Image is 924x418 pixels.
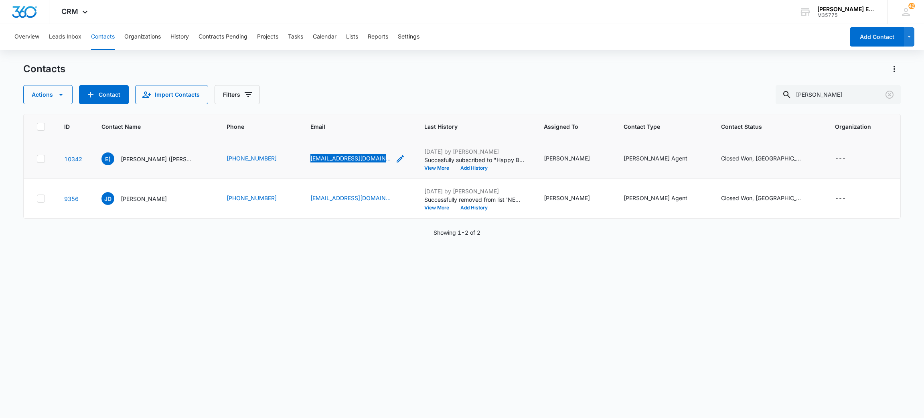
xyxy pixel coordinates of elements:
span: Email [310,122,393,131]
div: Contact Type - Allison James Agent - Select to Edit Field [624,154,702,164]
div: Contact Status - Closed Won, FL-01 - Select to Edit Field [721,194,816,203]
a: [PHONE_NUMBER] [227,194,277,202]
a: [EMAIL_ADDRESS][DOMAIN_NAME] [310,154,391,162]
span: Contact Name [101,122,196,131]
button: Lists [346,24,358,50]
p: [DATE] by [PERSON_NAME] [424,147,525,156]
div: Assigned To - Jon Marshman - Select to Edit Field [544,154,604,164]
div: [PERSON_NAME] [544,154,590,162]
span: JD [101,192,114,205]
span: E( [101,152,114,165]
button: View More [424,166,455,170]
div: Contact Name - Elizabeth (Liz) Dewar - Select to Edit Field [101,152,207,165]
div: Organization - - Select to Edit Field [835,154,860,164]
div: [PERSON_NAME] [544,194,590,202]
button: Add History [455,166,493,170]
span: Organization [835,122,871,131]
button: Settings [398,24,419,50]
a: [EMAIL_ADDRESS][DOMAIN_NAME] [310,194,391,202]
div: --- [835,194,846,203]
span: Assigned To [544,122,593,131]
div: Email - jimdewarrealtor@gmail.com - Select to Edit Field [310,194,405,203]
div: account id [817,12,876,18]
button: Filters [215,85,260,104]
button: Contacts [91,24,115,50]
span: 42 [908,3,915,9]
a: Navigate to contact details page for Elizabeth (Liz) Dewar [64,156,82,162]
button: Reports [368,24,388,50]
a: [PHONE_NUMBER] [227,154,277,162]
div: Closed Won, [GEOGRAPHIC_DATA]-01 [721,194,801,202]
button: Contracts Pending [199,24,247,50]
span: Contact Status [721,122,804,131]
span: CRM [61,7,78,16]
button: Add Contact [79,85,129,104]
a: Navigate to contact details page for James Dewar [64,195,79,202]
button: Add History [455,205,493,210]
p: [PERSON_NAME] ([PERSON_NAME]) [PERSON_NAME] [121,155,193,163]
h1: Contacts [23,63,65,75]
p: Succesfully subscribed to "Happy Birthday Email List". [424,156,525,164]
p: [PERSON_NAME] [121,195,167,203]
button: Tasks [288,24,303,50]
div: [PERSON_NAME] Agent [624,194,687,202]
button: Clear [883,88,896,101]
div: account name [817,6,876,12]
div: Phone - (516) 983-5757 - Select to Edit Field [227,154,291,164]
div: Contact Type - Allison James Agent - Select to Edit Field [624,194,702,203]
button: History [170,24,189,50]
p: Successfully removed from list 'NEW Hire Welcome Sequence (SoCal)'. [424,195,525,204]
button: View More [424,205,455,210]
div: [PERSON_NAME] Agent [624,154,687,162]
button: Import Contacts [135,85,208,104]
div: Closed Won, [GEOGRAPHIC_DATA]-01 [721,154,801,162]
div: Organization - - Select to Edit Field [835,194,860,203]
span: Contact Type [624,122,690,131]
input: Search Contacts [776,85,901,104]
p: Showing 1-2 of 2 [434,228,480,237]
span: Last History [424,122,513,131]
button: Add Contact [850,27,904,47]
button: Organizations [124,24,161,50]
div: Assigned To - Jon Marshman - Select to Edit Field [544,194,604,203]
button: Leads Inbox [49,24,81,50]
p: [DATE] by [PERSON_NAME] [424,187,525,195]
div: --- [835,154,846,164]
div: Contact Name - James Dewar - Select to Edit Field [101,192,181,205]
button: Overview [14,24,39,50]
div: Contact Status - Closed Won, FL-01 - Select to Edit Field [721,154,816,164]
span: Phone [227,122,280,131]
div: Email - Lizdewarrealtor@gmail.com - Select to Edit Field [310,154,405,164]
button: Actions [888,63,901,75]
button: Actions [23,85,73,104]
span: ID [64,122,71,131]
div: Phone - (631) 764-4711 - Select to Edit Field [227,194,291,203]
button: Calendar [313,24,336,50]
div: notifications count [908,3,915,9]
button: Projects [257,24,278,50]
